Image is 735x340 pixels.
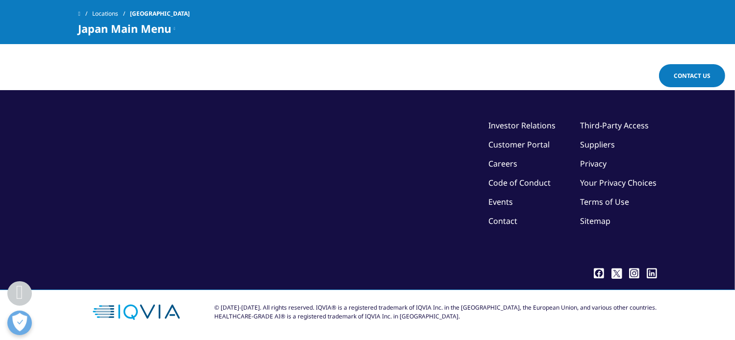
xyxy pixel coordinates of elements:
[581,158,607,169] a: Privacy
[581,120,649,131] a: Third-Party Access
[674,72,710,80] span: Contact Us
[92,5,130,23] a: Locations
[489,158,518,169] a: Careers
[7,311,32,335] button: Open Preferences
[581,216,611,226] a: Sitemap
[581,196,630,207] a: Terms of Use
[489,177,551,188] a: Code of Conduct
[581,139,615,150] a: Suppliers
[659,64,725,87] a: Contact Us
[489,196,513,207] a: Events
[215,303,657,321] div: © [DATE]-[DATE]. All rights reserved. IQVIA® is a registered trademark of IQVIA Inc. in the [GEOG...
[130,5,190,23] span: [GEOGRAPHIC_DATA]
[581,177,657,188] a: Your Privacy Choices
[489,216,518,226] a: Contact
[489,120,556,131] a: Investor Relations
[78,23,172,34] span: Japan Main Menu
[489,139,550,150] a: Customer Portal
